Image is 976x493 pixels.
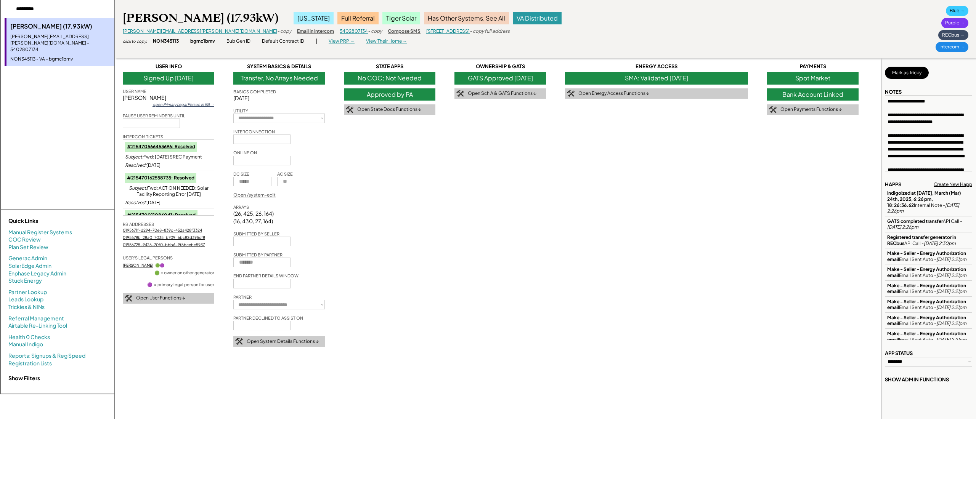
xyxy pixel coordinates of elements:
img: tool-icon.png [125,295,132,302]
div: Has Other Systems, See All [424,12,509,24]
div: Internal Note - [887,190,970,214]
div: PARTNER DECLINED TO ASSIST ON [233,315,303,321]
a: Reports: Signups & Reg Speed [8,352,85,360]
div: - copy [368,28,382,35]
div: ARRAYS [233,204,249,210]
a: SolarEdge Admin [8,262,51,270]
div: No COC; Not Needed [344,72,435,84]
div: - copy full address [470,28,510,35]
div: OWNERSHIP & GATS [454,63,546,70]
div: [DATE] [125,162,161,169]
div: HAPPS [885,181,901,188]
div: Bank Account Linked [767,88,859,101]
a: #215470162558735: Resolved [127,175,194,181]
div: Email in Intercom [297,28,334,35]
em: Resolved: [125,162,146,168]
div: Intercom → [936,42,968,52]
a: #215470566453696: Resolved [127,144,195,149]
a: Trickies & NINs [8,303,45,311]
strong: Make - Seller - Energy Authorization email [887,266,967,278]
div: RB ADDRESSES [123,221,154,227]
a: 01956725-9426-70f0-bbb6-9f6bcebc5937 [123,242,205,247]
div: Open System Details Functions ↓ [247,338,319,345]
img: tool-icon.png [456,90,464,97]
div: Email Sent Auto - [887,266,970,278]
a: Registration Lists [8,360,52,367]
div: USER INFO [123,63,214,70]
div: Email Sent Auto - [887,283,970,295]
div: Open User Functions ↓ [136,295,185,301]
img: tool-icon.png [567,90,575,97]
img: tool-icon.png [346,106,353,113]
em: Subject: [125,154,143,160]
button: Mark as Tricky [885,67,929,79]
div: Spot Market [767,72,859,84]
div: Open Energy Access Functions ↓ [578,90,649,97]
div: RECbus → [938,30,968,40]
div: - copy [277,28,291,35]
div: Email Sent Auto - [887,331,970,343]
em: [DATE] 2:21pm [936,304,966,310]
a: Health 0 Checks [8,333,50,341]
a: Generac Admin [8,255,47,262]
div: Compose SMS [388,28,421,35]
strong: Make - Seller - Energy Authorization email [887,250,967,262]
a: COC Review [8,236,41,243]
a: Airtable Re-Linking Tool [8,322,67,330]
div: Open Sch A & GATS Functions ↓ [468,90,536,97]
div: [US_STATE] [294,12,334,24]
div: [PERSON_NAME] (17.93kW) [123,11,278,26]
div: Open State Docs Functions ↓ [357,106,421,113]
a: [PERSON_NAME][EMAIL_ADDRESS][PERSON_NAME][DOMAIN_NAME] [123,28,277,34]
div: Create New Happ [934,181,972,188]
div: Signed Up [DATE] [123,72,214,84]
div: Open /system-edit [233,192,276,198]
div: Fwd: ACTION NEEDED: Solar Facility Reporting Error [DATE] [125,185,212,198]
div: SYSTEM BASICS & DETAILS [233,63,325,70]
div: View Their Home → [366,38,407,45]
div: 🟢 [155,263,160,268]
strong: GATS completed transfer [887,218,943,224]
div: Full Referral [337,12,379,24]
div: View PRP → [329,38,355,45]
div: Default Contract ID [262,38,304,45]
a: Stuck Energy [8,277,42,285]
div: Email Sent Auto - [887,250,970,262]
div: 🟣 = primary legal person for user [147,282,214,287]
div: INTERCONNECTION [233,129,275,134]
div: Fwd: [DATE] SREC Payment [125,154,202,160]
div: NOTES [885,88,902,95]
em: [DATE] 2:21pm [936,337,966,343]
strong: Registered transfer generator in RECbus [887,234,957,246]
div: Quick Links [8,217,85,225]
div: | [316,37,317,45]
div: SMA: Validated [DATE] [565,72,748,84]
em: [DATE] 2:21pm [936,320,966,326]
strong: Show Filters [8,375,40,381]
div: API Call - [887,218,970,230]
div: [DATE] [233,94,325,102]
div: ENERGY ACCESS [565,63,748,70]
div: INTERCOM TICKETS [123,134,163,139]
div: [DATE] [125,200,161,206]
em: Subject: [129,185,147,191]
em: [DATE] 2:21pm [936,272,966,278]
div: PAUSE USER REMINDERS UNTIL [123,113,185,118]
div: Email Sent Auto - [887,299,970,311]
strong: Make - Seller - Energy Authorization email [887,299,967,311]
em: [DATE] 2:21pm [936,256,966,262]
strong: Make - Seller - Energy Authorization email [887,331,967,343]
strong: Make - Seller - Energy Authorization email [887,283,967,295]
em: Resolved: [125,200,146,205]
div: Bub Gen ID [226,38,250,45]
div: USER'S LEGAL PERSONS [123,255,173,261]
div: AC SIZE [277,171,293,177]
a: Enphase Legacy Admin [8,270,66,277]
div: bgmc1bmv [190,38,215,45]
a: 0195678b-28a0-7035-b709-6bc82d395cf8 [123,235,205,240]
a: Leads Lookup [8,296,43,303]
div: PARTNER [233,294,252,300]
div: DC SIZE [233,171,249,177]
div: GATS Approved [DATE] [454,72,546,84]
div: SUBMITTED BY PARTNER [233,252,283,258]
